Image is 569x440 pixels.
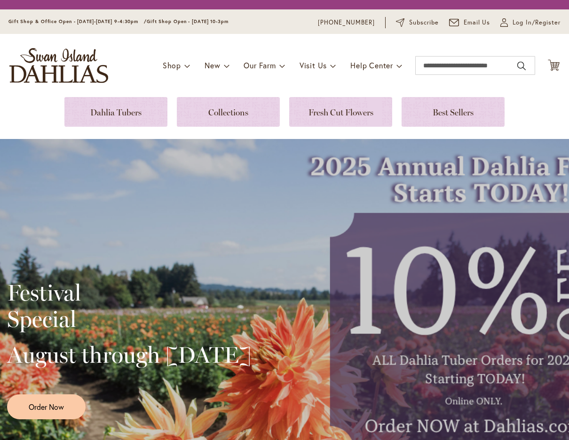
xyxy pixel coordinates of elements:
[396,18,439,27] a: Subscribe
[300,60,327,70] span: Visit Us
[513,18,561,27] span: Log In/Register
[464,18,490,27] span: Email Us
[205,60,220,70] span: New
[350,60,393,70] span: Help Center
[7,342,251,368] h2: August through [DATE]
[244,60,276,70] span: Our Farm
[7,394,86,419] a: Order Now
[517,58,526,73] button: Search
[318,18,375,27] a: [PHONE_NUMBER]
[8,18,147,24] span: Gift Shop & Office Open - [DATE]-[DATE] 9-4:30pm /
[29,401,64,412] span: Order Now
[500,18,561,27] a: Log In/Register
[147,18,229,24] span: Gift Shop Open - [DATE] 10-3pm
[7,279,251,332] h2: Festival Special
[449,18,490,27] a: Email Us
[163,60,181,70] span: Shop
[9,48,108,83] a: store logo
[409,18,439,27] span: Subscribe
